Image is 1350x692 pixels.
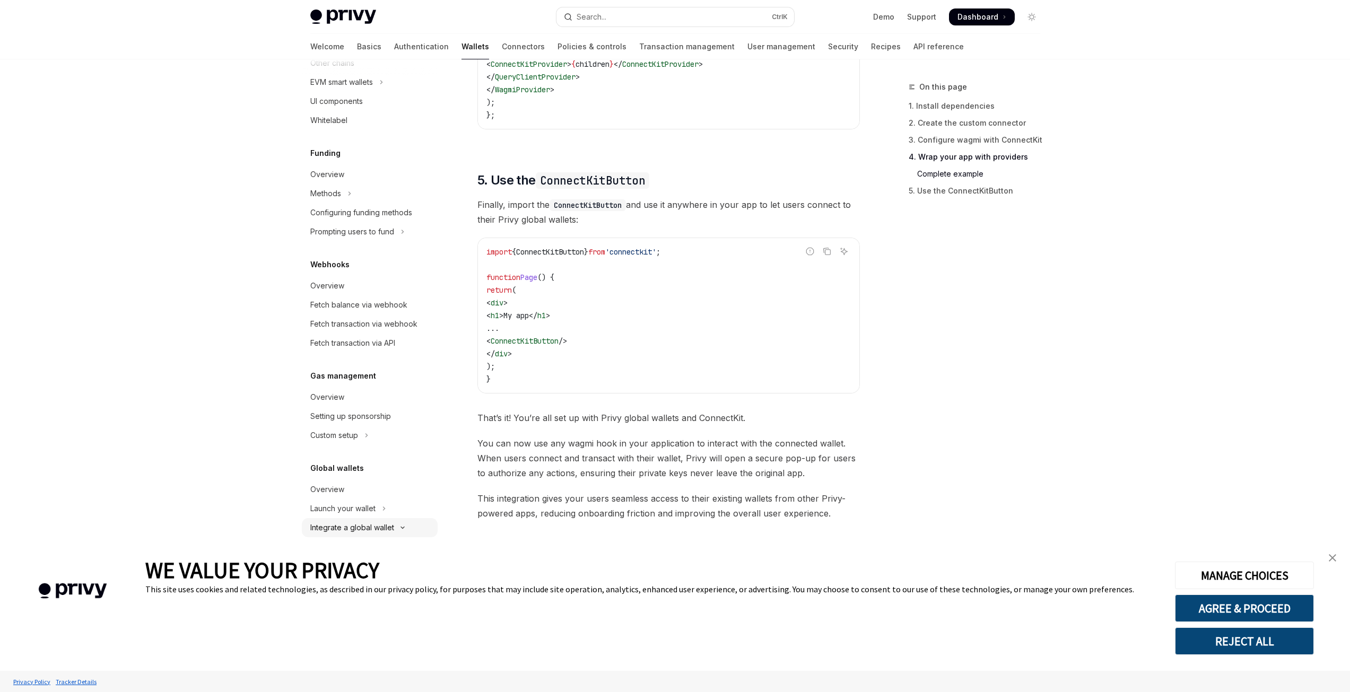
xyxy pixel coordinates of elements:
[909,148,1049,165] a: 4. Wrap your app with providers
[491,59,567,69] span: ConnectKitProvider
[907,12,936,22] a: Support
[1175,562,1314,589] button: MANAGE CHOICES
[486,336,491,346] span: <
[310,258,350,271] h5: Webhooks
[520,273,537,282] span: Page
[639,34,735,59] a: Transaction management
[537,273,554,282] span: () {
[871,34,901,59] a: Recipes
[394,34,449,59] a: Authentication
[529,311,537,320] span: </
[486,349,495,358] span: </
[503,311,529,320] span: My app
[491,298,503,308] span: div
[909,165,1049,182] a: Complete example
[1023,8,1040,25] button: Toggle dark mode
[310,114,347,127] div: Whitelabel
[310,279,344,292] div: Overview
[310,147,341,160] h5: Funding
[909,182,1049,199] a: 5. Use the ConnectKitButton
[310,10,376,24] img: light logo
[486,59,491,69] span: <
[310,462,364,475] h5: Global wallets
[302,295,438,314] a: Fetch balance via webhook
[820,244,834,258] button: Copy the contents from the code block
[913,34,964,59] a: API reference
[1175,594,1314,622] button: AGREE & PROCEED
[486,247,512,257] span: import
[909,98,1049,115] a: 1. Install dependencies
[550,199,626,211] code: ConnectKitButton
[310,410,391,423] div: Setting up sponsorship
[588,247,605,257] span: from
[145,584,1159,594] div: This site uses cookies and related technologies, as described in our privacy policy, for purposes...
[302,184,438,203] button: Toggle Methods section
[302,276,438,295] a: Overview
[622,59,699,69] span: ConnectKitProvider
[873,12,894,22] a: Demo
[461,34,489,59] a: Wallets
[803,244,817,258] button: Report incorrect code
[909,132,1049,148] a: 3. Configure wagmi with ConnectKit
[302,73,438,92] button: Toggle EVM smart wallets section
[772,13,788,21] span: Ctrl K
[584,247,588,257] span: }
[310,337,395,349] div: Fetch transaction via API
[302,111,438,130] a: Whitelabel
[491,336,559,346] span: ConnectKitButton
[536,172,649,189] code: ConnectKitButton
[1175,627,1314,655] button: REJECT ALL
[310,34,344,59] a: Welcome
[310,429,358,442] div: Custom setup
[477,410,860,425] span: That’s it! You’re all set up with Privy global wallets and ConnectKit.
[357,34,381,59] a: Basics
[486,98,495,107] span: );
[486,362,495,371] span: );
[53,672,99,691] a: Tracker Details
[486,311,491,320] span: <
[302,314,438,334] a: Fetch transaction via webhook
[486,298,491,308] span: <
[486,273,520,282] span: function
[949,8,1015,25] a: Dashboard
[477,172,649,189] span: 5. Use the
[302,518,438,537] button: Toggle Integrate a global wallet section
[310,168,344,181] div: Overview
[310,225,394,238] div: Prompting users to fund
[828,34,858,59] a: Security
[512,247,516,257] span: {
[310,391,344,404] div: Overview
[957,12,998,22] span: Dashboard
[1322,547,1343,568] a: close banner
[486,323,499,333] span: ...
[559,336,567,346] span: />
[486,85,495,94] span: </
[605,247,656,257] span: 'connectkit'
[486,374,491,384] span: }
[576,59,609,69] span: children
[145,556,379,584] span: WE VALUE YOUR PRIVACY
[699,59,703,69] span: >
[302,499,438,518] button: Toggle Launch your wallet section
[656,247,660,257] span: ;
[477,436,860,480] span: You can now use any wagmi hook in your application to interact with the connected wallet. When us...
[837,244,851,258] button: Ask AI
[556,7,794,27] button: Open search
[11,672,53,691] a: Privacy Policy
[310,187,341,200] div: Methods
[302,92,438,111] a: UI components
[502,34,545,59] a: Connectors
[310,95,363,108] div: UI components
[302,165,438,184] a: Overview
[477,197,860,227] span: Finally, import the and use it anywhere in your app to let users connect to their Privy global wa...
[16,568,129,614] img: company logo
[576,72,580,82] span: >
[1329,554,1336,562] img: close banner
[614,59,622,69] span: </
[747,34,815,59] a: User management
[302,426,438,445] button: Toggle Custom setup section
[508,349,512,358] span: >
[486,72,495,82] span: </
[486,285,512,295] span: return
[310,76,373,89] div: EVM smart wallets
